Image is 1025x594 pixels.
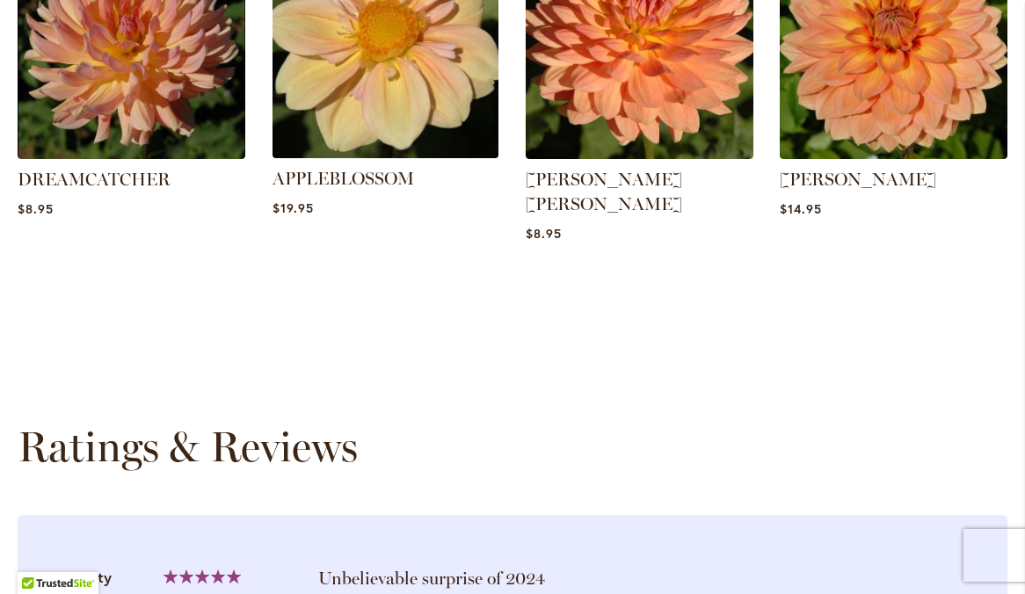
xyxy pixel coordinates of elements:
[13,532,62,581] iframe: Launch Accessibility Center
[18,421,358,472] strong: Ratings & Reviews
[780,200,822,217] span: $14.95
[164,569,241,583] div: 100%
[526,169,682,214] a: [PERSON_NAME] [PERSON_NAME]
[63,568,112,586] span: Quality
[780,169,936,190] a: [PERSON_NAME]
[18,146,245,163] a: Dreamcatcher
[273,145,498,162] a: APPLEBLOSSOM
[526,225,562,242] span: $8.95
[18,169,171,190] a: DREAMCATCHER
[18,200,54,217] span: $8.95
[318,566,962,590] div: Unbelievable surprise of 2024
[780,146,1007,163] a: Nicholas
[273,168,414,189] a: APPLEBLOSSOM
[526,146,753,163] a: GABRIELLE MARIE
[273,199,314,216] span: $19.95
